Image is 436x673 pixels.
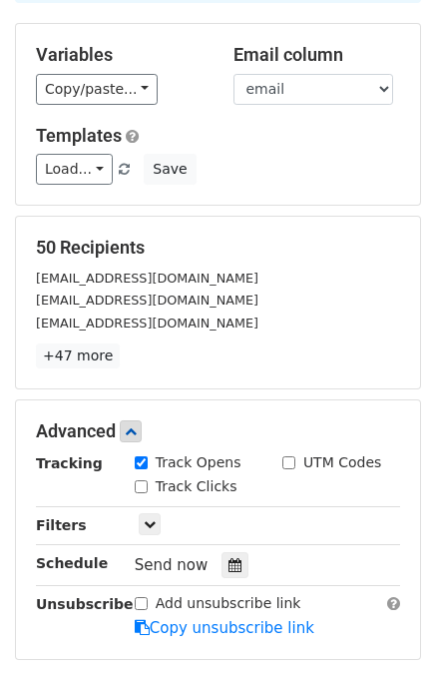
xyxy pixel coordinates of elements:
[156,476,237,497] label: Track Clicks
[36,596,134,612] strong: Unsubscribe
[36,237,400,259] h5: 50 Recipients
[156,452,241,473] label: Track Opens
[36,154,113,185] a: Load...
[36,555,108,571] strong: Schedule
[36,125,122,146] a: Templates
[36,343,120,368] a: +47 more
[36,517,87,533] strong: Filters
[36,420,400,442] h5: Advanced
[303,452,381,473] label: UTM Codes
[36,44,204,66] h5: Variables
[36,455,103,471] strong: Tracking
[36,316,258,331] small: [EMAIL_ADDRESS][DOMAIN_NAME]
[135,556,209,574] span: Send now
[36,293,258,308] small: [EMAIL_ADDRESS][DOMAIN_NAME]
[156,593,301,614] label: Add unsubscribe link
[336,577,436,673] iframe: Chat Widget
[36,74,158,105] a: Copy/paste...
[36,271,258,286] small: [EMAIL_ADDRESS][DOMAIN_NAME]
[144,154,196,185] button: Save
[135,619,314,637] a: Copy unsubscribe link
[233,44,401,66] h5: Email column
